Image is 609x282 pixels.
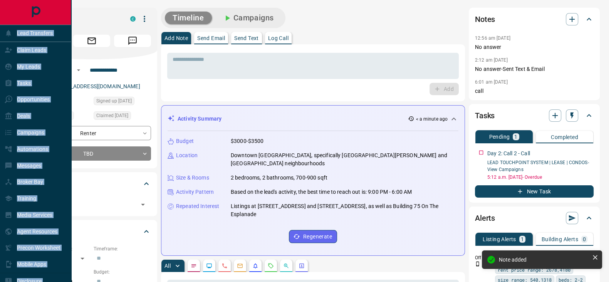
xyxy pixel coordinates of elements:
[289,230,337,243] button: Regenerate
[165,12,212,24] button: Timeline
[231,202,458,218] p: Listings at [STREET_ADDRESS] and [STREET_ADDRESS], as well as Building 75 On The Esplanade
[237,263,243,269] svg: Emails
[475,65,594,73] p: No answer-Sent Text & Email
[542,237,578,242] p: Building Alerts
[231,137,263,145] p: $3000-$3500
[197,35,225,41] p: Send Email
[487,174,594,181] p: 5:12 a.m. [DATE] - Overdue
[191,263,197,269] svg: Notes
[475,43,594,51] p: No answer
[32,146,151,161] div: TBD
[94,97,151,107] div: Tue Aug 05 2025
[475,212,495,224] h2: Alerts
[94,269,151,275] p: Budget:
[74,65,83,75] button: Open
[168,112,458,126] div: Activity Summary< a minute ago
[130,16,136,22] div: condos.ca
[475,35,510,41] p: 12:56 am [DATE]
[96,97,132,105] span: Signed up [DATE]
[268,263,274,269] svg: Requests
[94,245,151,252] p: Timeframe:
[178,115,221,123] p: Activity Summary
[221,263,228,269] svg: Calls
[215,12,282,24] button: Campaigns
[252,263,258,269] svg: Listing Alerts
[32,175,151,193] div: Tags
[73,35,110,47] span: Email
[231,151,458,168] p: Downtown [GEOGRAPHIC_DATA], specifically [GEOGRAPHIC_DATA][PERSON_NAME] and [GEOGRAPHIC_DATA] nei...
[206,263,212,269] svg: Lead Browsing Activity
[32,126,151,140] div: Renter
[475,254,490,261] p: Off
[32,13,119,25] h1: Ava T
[299,263,305,269] svg: Agent Actions
[53,83,140,89] a: [EMAIL_ADDRESS][DOMAIN_NAME]
[283,263,289,269] svg: Opportunities
[475,87,594,95] p: call
[164,263,171,269] p: All
[499,257,589,263] div: Note added
[475,57,508,63] p: 2:12 am [DATE]
[176,151,198,159] p: Location
[583,237,586,242] p: 0
[176,188,214,196] p: Activity Pattern
[32,222,151,241] div: Criteria
[138,199,148,210] button: Open
[176,174,209,182] p: Size & Rooms
[514,134,517,139] p: 1
[176,137,194,145] p: Budget
[487,160,589,172] a: LEAD TOUCHPOINT SYSTEM | LEASE | CONDOS- View Campaigns
[176,202,219,210] p: Repeated Interest
[231,188,412,196] p: Based on the lead's activity, the best time to reach out is: 9:00 PM - 6:00 AM
[475,209,594,227] div: Alerts
[521,237,524,242] p: 1
[416,116,448,123] p: < a minute ago
[164,35,188,41] p: Add Note
[234,35,259,41] p: Send Text
[483,237,516,242] p: Listing Alerts
[489,134,510,139] p: Pending
[475,106,594,125] div: Tasks
[475,109,495,122] h2: Tasks
[475,10,594,29] div: Notes
[96,112,128,119] span: Claimed [DATE]
[475,79,508,85] p: 6:01 am [DATE]
[487,149,530,158] p: Day 2: Call 2 - Call
[114,35,151,47] span: Message
[475,185,594,198] button: New Task
[475,261,480,267] svg: Push Notification Only
[231,174,327,182] p: 2 bedrooms, 2 bathrooms, 700-900 sqft
[268,35,289,41] p: Log Call
[475,13,495,25] h2: Notes
[551,134,578,140] p: Completed
[94,111,151,122] div: Tue Aug 05 2025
